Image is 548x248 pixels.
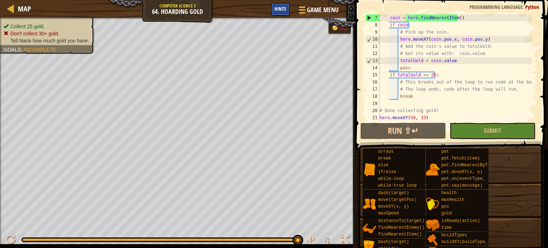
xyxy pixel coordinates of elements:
[378,149,394,154] span: arrays
[426,233,440,246] img: portrait.png
[365,64,380,71] div: 14
[365,121,380,128] div: 22
[365,21,380,29] div: 8
[365,107,380,114] div: 20
[339,24,347,32] div: 50
[366,14,380,21] div: 7
[338,233,352,248] button: Toggle fullscreen
[10,38,89,44] span: Tell Naria how much gold you have.
[523,4,525,10] span: :
[378,225,425,230] span: findNearestEnemy()
[366,36,380,43] div: 10
[450,123,535,139] button: Submit
[378,211,399,216] span: maxSpeed
[378,204,409,209] span: moveXY(x, y)
[4,30,89,37] li: Don't collect 30+ gold.
[365,71,380,79] div: 15
[10,24,45,29] span: Collect 25 gold.
[441,211,452,216] span: gold
[378,218,425,223] span: distanceTo(target)
[4,37,89,44] li: Tell Naria how much gold you have.
[366,57,380,64] div: 13
[441,176,508,181] span: pet.on(eventType, handler)
[441,191,457,196] span: health
[378,169,396,174] span: if/else
[365,93,380,100] div: 18
[365,50,380,57] div: 12
[21,47,24,52] span: :
[378,156,391,161] span: break
[14,4,31,14] a: Map
[307,5,339,15] span: Game Menu
[304,233,318,248] button: Adjust volume
[365,100,380,107] div: 19
[525,4,539,10] span: Python
[441,233,467,238] span: buildTypes
[293,3,343,20] button: Game Menu
[18,4,31,14] span: Map
[363,222,376,236] img: portrait.png
[441,218,480,223] span: isReady(action)
[378,176,404,181] span: while-loop
[441,204,449,209] span: pos
[426,163,440,176] img: portrait.png
[328,22,351,34] div: Team 'humans' has 50 gold.
[441,169,482,174] span: pet.moveXY(x, y)
[365,79,380,86] div: 16
[365,43,380,50] div: 11
[470,4,523,10] span: Programming language
[378,183,417,188] span: while-true loop
[360,123,446,139] button: Run ⇧↵
[441,149,449,154] span: pet
[441,197,465,202] span: maxHealth
[323,234,330,245] span: ♫
[363,197,376,211] img: portrait.png
[4,47,21,52] span: Goals
[4,233,18,248] button: Ctrl + P: Play
[365,114,380,121] div: 21
[426,197,440,211] img: portrait.png
[378,191,409,196] span: dash(target)
[365,86,380,93] div: 17
[441,163,511,168] span: pet.findNearestByType(type)
[378,197,417,202] span: move(targetPos)
[441,239,503,244] span: buildXY(buildType, x, y)
[426,218,440,232] img: portrait.png
[378,239,409,244] span: bash(target)
[274,5,286,12] span: Hints
[378,232,422,237] span: findNearestItem()
[4,23,89,30] li: Collect 25 gold.
[363,163,376,176] img: portrait.png
[441,225,452,230] span: time
[10,31,60,36] span: Don't collect 30+ gold.
[484,127,501,135] span: Submit
[441,156,480,161] span: pet.fetch(item)
[441,183,482,188] span: pet.say(message)
[378,163,389,168] span: else
[365,29,380,36] div: 9
[24,47,56,52] span: Incomplete
[322,233,334,248] button: ♫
